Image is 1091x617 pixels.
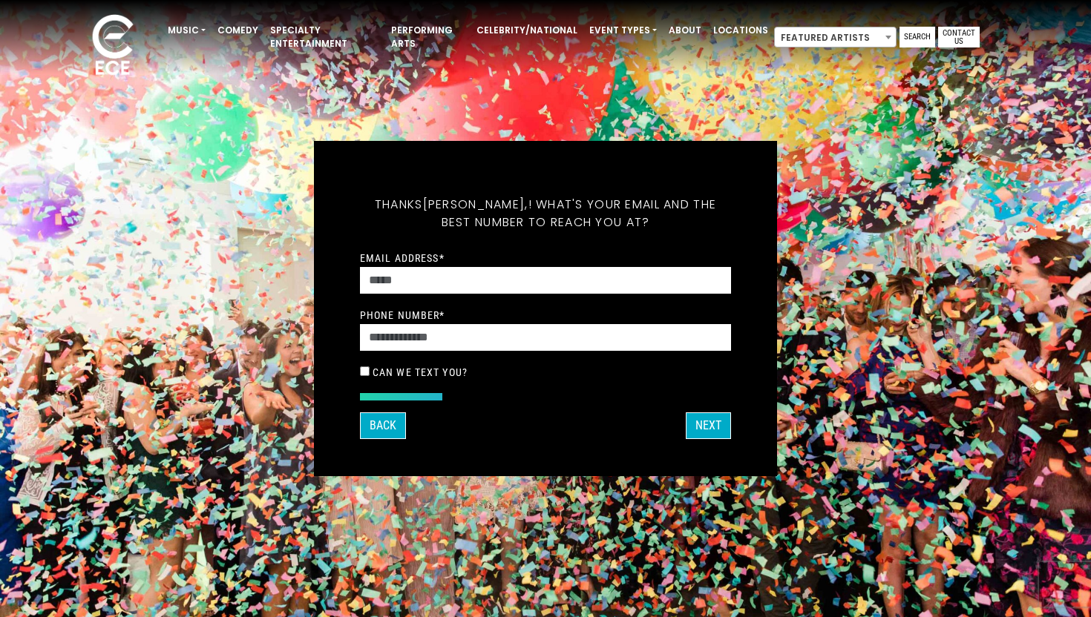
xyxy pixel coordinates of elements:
label: Phone Number [360,308,445,322]
img: ece_new_logo_whitev2-1.png [76,10,150,82]
a: Comedy [212,18,264,43]
a: Event Types [583,18,663,43]
span: [PERSON_NAME], [423,196,528,213]
a: Music [162,18,212,43]
label: Can we text you? [373,366,468,379]
a: Specialty Entertainment [264,18,385,56]
span: Featured Artists [774,27,897,47]
a: Celebrity/National [471,18,583,43]
span: Featured Artists [775,27,896,48]
a: Contact Us [938,27,980,47]
button: Next [686,412,731,439]
a: Performing Arts [385,18,471,56]
label: Email Address [360,251,445,265]
a: About [663,18,707,43]
a: Search [900,27,935,47]
h5: Thanks ! What's your email and the best number to reach you at? [360,178,731,249]
a: Locations [707,18,774,43]
button: Back [360,412,406,439]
